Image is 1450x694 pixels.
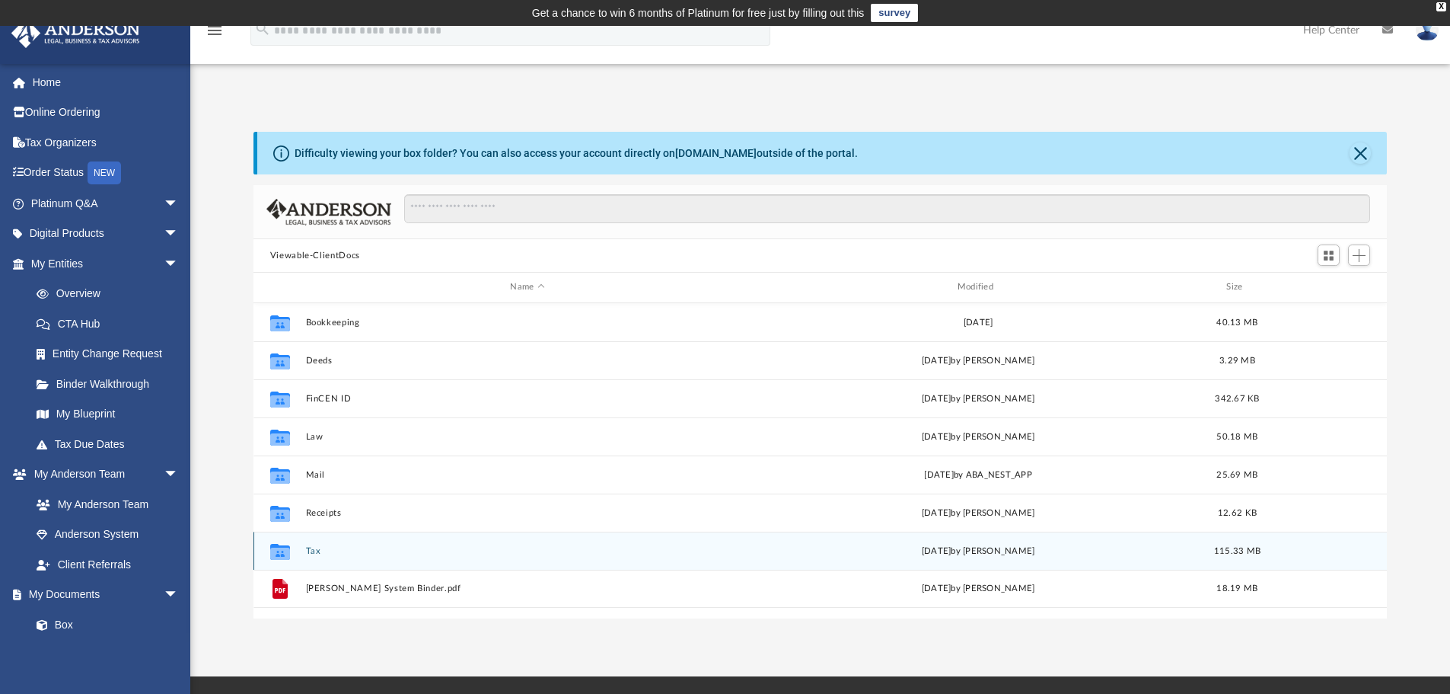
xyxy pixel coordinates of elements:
[756,430,1200,443] div: [DATE] by [PERSON_NAME]
[11,127,202,158] a: Tax Organizers
[305,584,749,593] button: [PERSON_NAME] System Binder.pdf
[1216,432,1257,440] span: 50.18 MB
[1214,546,1260,555] span: 115.33 MB
[164,580,194,611] span: arrow_drop_down
[1216,584,1257,593] span: 18.19 MB
[1274,280,1381,294] div: id
[532,4,865,22] div: Get a chance to win 6 months of Platinum for free just by filling out this
[254,21,271,37] i: search
[21,339,202,369] a: Entity Change Request
[756,315,1200,329] div: [DATE]
[253,303,1388,619] div: grid
[1416,19,1439,41] img: User Pic
[756,468,1200,481] div: [DATE] by ABA_NEST_APP
[88,162,121,184] div: NEW
[11,248,202,279] a: My Entitiesarrow_drop_down
[11,580,194,610] a: My Documentsarrow_drop_down
[295,146,858,162] div: Difficulty viewing your box folder? You can also access your account directly on outside of the p...
[1219,356,1255,364] span: 3.29 MB
[11,219,202,249] a: Digital Productsarrow_drop_down
[11,459,194,490] a: My Anderson Teamarrow_drop_down
[1215,394,1259,402] span: 342.67 KB
[305,318,749,328] button: Bookkeeping
[756,544,1200,558] div: [DATE] by [PERSON_NAME]
[206,21,224,40] i: menu
[305,356,749,366] button: Deeds
[1348,245,1371,266] button: Add
[11,98,202,128] a: Online Ordering
[260,280,298,294] div: id
[11,158,202,189] a: Order StatusNEW
[164,248,194,280] span: arrow_drop_down
[21,520,194,550] a: Anderson System
[756,582,1200,596] div: [DATE] by [PERSON_NAME]
[21,489,186,520] a: My Anderson Team
[270,249,360,263] button: Viewable-ClientDocs
[1206,280,1267,294] div: Size
[1218,508,1257,517] span: 12.62 KB
[21,369,202,399] a: Binder Walkthrough
[305,432,749,442] button: Law
[1318,245,1340,266] button: Switch to Grid View
[164,219,194,250] span: arrow_drop_down
[21,609,186,640] a: Box
[305,546,749,556] button: Tax
[164,188,194,219] span: arrow_drop_down
[206,29,224,40] a: menu
[305,470,749,480] button: Mail
[21,399,194,430] a: My Blueprint
[21,549,194,580] a: Client Referrals
[675,147,757,159] a: [DOMAIN_NAME]
[21,279,202,309] a: Overview
[756,506,1200,520] div: [DATE] by [PERSON_NAME]
[21,429,202,459] a: Tax Due Dates
[11,188,202,219] a: Platinum Q&Aarrow_drop_down
[871,4,918,22] a: survey
[7,18,145,48] img: Anderson Advisors Platinum Portal
[1216,470,1257,478] span: 25.69 MB
[21,309,202,339] a: CTA Hub
[304,280,749,294] div: Name
[1436,2,1446,11] div: close
[404,194,1370,223] input: Search files and folders
[305,508,749,518] button: Receipts
[1350,142,1371,164] button: Close
[21,640,194,670] a: Meeting Minutes
[305,394,749,404] button: FinCEN ID
[11,67,202,98] a: Home
[756,392,1200,405] div: [DATE] by [PERSON_NAME]
[756,353,1200,367] div: [DATE] by [PERSON_NAME]
[164,459,194,491] span: arrow_drop_down
[1216,318,1257,326] span: 40.13 MB
[756,280,1200,294] div: Modified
